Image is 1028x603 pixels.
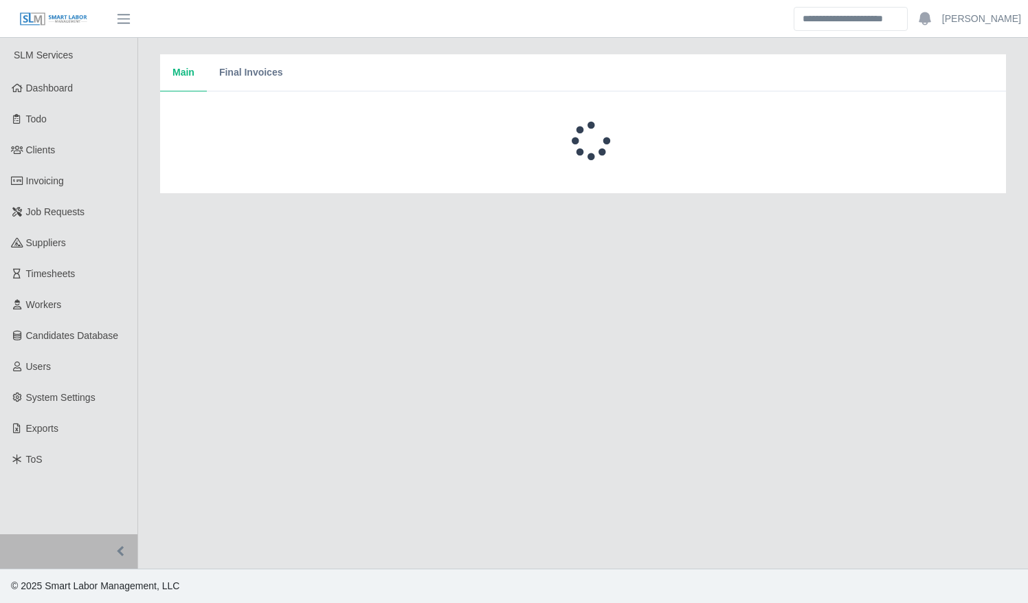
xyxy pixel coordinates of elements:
[26,113,47,124] span: Todo
[26,268,76,279] span: Timesheets
[26,454,43,465] span: ToS
[26,206,85,217] span: Job Requests
[26,423,58,434] span: Exports
[26,299,62,310] span: Workers
[26,83,74,94] span: Dashboard
[11,580,179,591] span: © 2025 Smart Labor Management, LLC
[19,12,88,27] img: SLM Logo
[942,12,1021,26] a: [PERSON_NAME]
[14,50,73,61] span: SLM Services
[26,392,96,403] span: System Settings
[26,237,66,248] span: Suppliers
[160,54,207,91] button: Main
[26,330,119,341] span: Candidates Database
[26,175,64,186] span: Invoicing
[26,361,52,372] span: Users
[26,144,56,155] span: Clients
[794,7,908,31] input: Search
[207,54,295,91] button: Final Invoices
